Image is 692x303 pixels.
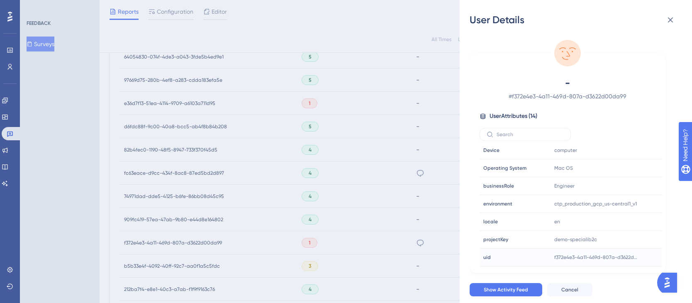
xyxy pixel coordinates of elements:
span: businessRole [483,183,514,189]
span: Cancel [561,286,578,293]
span: # f372e4e3-4a11-469d-807a-d3622d00da99 [495,91,641,101]
span: User Attributes ( 14 ) [490,111,537,121]
span: Mac OS [554,165,573,171]
span: Engineer [554,183,575,189]
span: environment [483,200,512,207]
span: ctp_production_gcp_us-central1_v1 [554,200,637,207]
iframe: UserGuiding AI Assistant Launcher [657,270,682,295]
span: locale [483,218,498,225]
span: en [554,218,560,225]
span: projectKey [483,236,508,243]
span: computer [554,147,577,154]
span: uid [483,254,491,261]
span: Device [483,147,500,154]
input: Search [497,132,564,137]
div: User Details [470,13,682,27]
span: Show Activity Feed [484,286,528,293]
span: demo-specialib2c [554,236,597,243]
span: Operating System [483,165,526,171]
span: f372e4e3-4a11-469d-807a-d3622d00da99 [554,254,637,261]
button: Show Activity Feed [470,283,542,296]
span: Need Help? [19,2,52,12]
span: - [495,76,641,90]
button: Cancel [547,283,592,296]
